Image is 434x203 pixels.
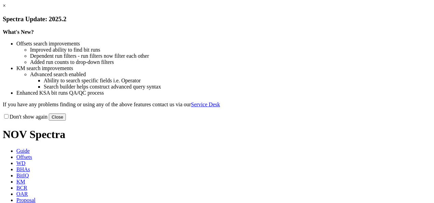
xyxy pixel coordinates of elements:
a: × [3,3,6,9]
span: BitIQ [16,173,29,178]
p: If you have any problems finding or using any of the above features contact us via our [3,101,431,108]
a: Service Desk [191,101,220,107]
li: Enhanced KSA bit runs QA/QC process [16,90,431,96]
button: Close [49,113,66,121]
span: BHAs [16,166,30,172]
span: BCR [16,185,27,191]
li: Search builder helps construct advanced query syntax [44,84,431,90]
h1: NOV Spectra [3,128,431,141]
span: Proposal [16,197,35,203]
li: Offsets search improvements [16,41,431,47]
li: Ability to search specific fields i.e. Operator [44,78,431,84]
h3: Spectra Update: 2025.2 [3,15,431,23]
li: Improved ability to find bit runs [30,47,431,53]
label: Don't show again [3,114,47,120]
li: Advanced search enabled [30,71,431,78]
span: Offsets [16,154,32,160]
span: KM [16,179,25,185]
li: KM search improvements [16,65,431,71]
strong: What's New? [3,29,34,35]
li: Added run counts to drop-down filters [30,59,431,65]
span: Guide [16,148,30,154]
input: Don't show again [4,114,9,119]
li: Dependent run filters - run filters now filter each other [30,53,431,59]
span: WD [16,160,26,166]
span: OAR [16,191,28,197]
